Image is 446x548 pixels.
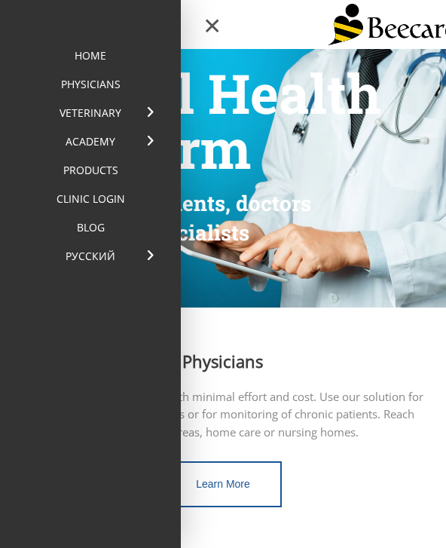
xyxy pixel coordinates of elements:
a: Blog [19,213,162,242]
a: home [19,41,162,70]
a: Русский [19,242,162,271]
a: Veterinary [19,99,162,127]
a: Products [19,156,162,185]
span: Learn More [196,478,250,490]
span: Offer telemedicine services with minimal effort and cost. Use our solution for screening and earl... [23,389,423,439]
a: Academy [19,127,162,156]
a: Physicians [19,70,162,99]
a: Clinic Login [19,185,162,213]
a: Learn More [164,461,282,507]
span: Physicians [182,350,263,372]
span: Digital Health [23,57,381,129]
